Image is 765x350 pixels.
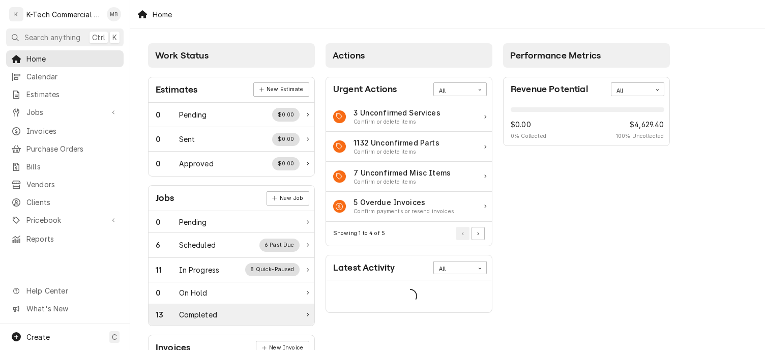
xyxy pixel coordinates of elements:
span: Home [26,53,119,64]
div: Work Status Count [156,240,179,250]
a: Work Status [149,233,314,257]
span: Actions [333,50,365,61]
div: Card Column Header [503,43,670,68]
div: Work Status Title [179,158,214,169]
div: MB [107,7,121,21]
div: All [616,87,646,95]
div: Work Status Title [179,287,208,298]
div: Card Header [149,186,314,211]
div: Card Data [504,102,669,146]
div: Card Link Button [267,191,309,206]
div: Card Header [149,77,314,103]
div: Card Column Header [148,43,315,68]
div: Card: Jobs [148,185,315,326]
div: Card Link Button [253,82,309,97]
div: K-Tech Commercial Kitchen Repair & Maintenance [26,9,101,20]
div: Card: Latest Activity [326,255,492,313]
a: Go to Help Center [6,282,124,299]
span: Invoices [26,126,119,136]
a: Work Status [149,152,314,176]
div: Card Data [149,103,314,176]
a: Work Status [149,304,314,326]
a: New Estimate [253,82,309,97]
div: Card Column Content [326,68,492,313]
a: Go to What's New [6,300,124,317]
div: Revenue Potential [504,102,669,146]
button: Go to Previous Page [456,227,469,240]
span: Reports [26,234,119,244]
a: Home [6,50,124,67]
div: Pagination Controls [455,227,485,240]
div: Work Status [149,103,314,127]
div: Card Title [156,83,197,97]
div: Work Status Supplemental Data [272,133,300,146]
span: Work Status [155,50,209,61]
span: Help Center [26,285,117,296]
div: Card Data [149,211,314,326]
div: Card Header [504,77,669,102]
div: Mehdi Bazidane's Avatar [107,7,121,21]
a: Action Item [326,132,492,162]
a: Calendar [6,68,124,85]
div: Work Status Supplemental Data [245,263,300,276]
span: Jobs [26,107,103,118]
a: Purchase Orders [6,140,124,157]
div: Current Page Details [333,229,385,238]
span: Pricebook [26,215,103,225]
div: Work Status Title [179,134,195,144]
div: Card Column Header [326,43,492,68]
span: What's New [26,303,117,314]
div: Action Item Title [354,197,454,208]
div: Action Item [326,192,492,222]
div: Work Status Supplemental Data [272,108,300,121]
div: Card Header [326,77,492,102]
div: Work Status Supplemental Data [272,157,300,170]
a: New Job [267,191,309,206]
div: Card Data Filter Control [611,82,664,96]
div: Work Status Count [156,134,179,144]
a: Invoices [6,123,124,139]
a: Work Status [149,211,314,233]
div: Revenue Potential Collected [511,119,546,140]
a: Work Status [149,127,314,152]
div: Revenue Potential Collected [616,119,664,140]
div: Work Status Title [179,217,207,227]
div: Card Footer: Pagination [326,222,492,246]
a: Vendors [6,176,124,193]
div: Action Item Title [354,137,439,148]
div: Work Status Title [179,240,216,250]
div: Card Data Filter Control [433,261,487,274]
a: Bills [6,158,124,175]
span: Purchase Orders [26,143,119,154]
a: Action Item [326,102,492,132]
div: Work Status Count [156,217,179,227]
span: Ctrl [92,32,105,43]
div: Work Status Count [156,265,179,275]
span: Vendors [26,179,119,190]
div: Card Column Content [503,68,670,174]
div: Action Item Suggestion [354,178,451,186]
div: Card Header [326,255,492,280]
div: Work Status Title [179,309,217,320]
a: Action Item [326,162,492,192]
div: Card: Revenue Potential [503,77,670,147]
a: Estimates [6,86,124,103]
span: Search anything [24,32,80,43]
a: Reports [6,230,124,247]
div: Action Item Suggestion [354,148,439,156]
div: K [9,7,23,21]
div: Work Status Count [156,287,179,298]
div: Action Item Title [354,107,440,118]
div: Card Title [156,191,174,205]
div: Card: Urgent Actions [326,77,492,246]
div: All [439,265,468,273]
div: Work Status Title [179,109,207,120]
a: Go to Pricebook [6,212,124,228]
span: $4,629.40 [616,119,664,130]
span: $0.00 [511,119,546,130]
span: Performance Metrics [510,50,601,61]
